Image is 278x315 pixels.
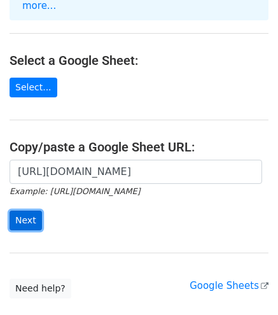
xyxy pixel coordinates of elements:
small: Example: [URL][DOMAIN_NAME] [10,186,140,196]
h4: Copy/paste a Google Sheet URL: [10,139,268,155]
a: Google Sheets [190,280,268,291]
input: Next [10,211,42,230]
h4: Select a Google Sheet: [10,53,268,68]
input: Paste your Google Sheet URL here [10,160,262,184]
a: Need help? [10,279,71,298]
a: Select... [10,78,57,97]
